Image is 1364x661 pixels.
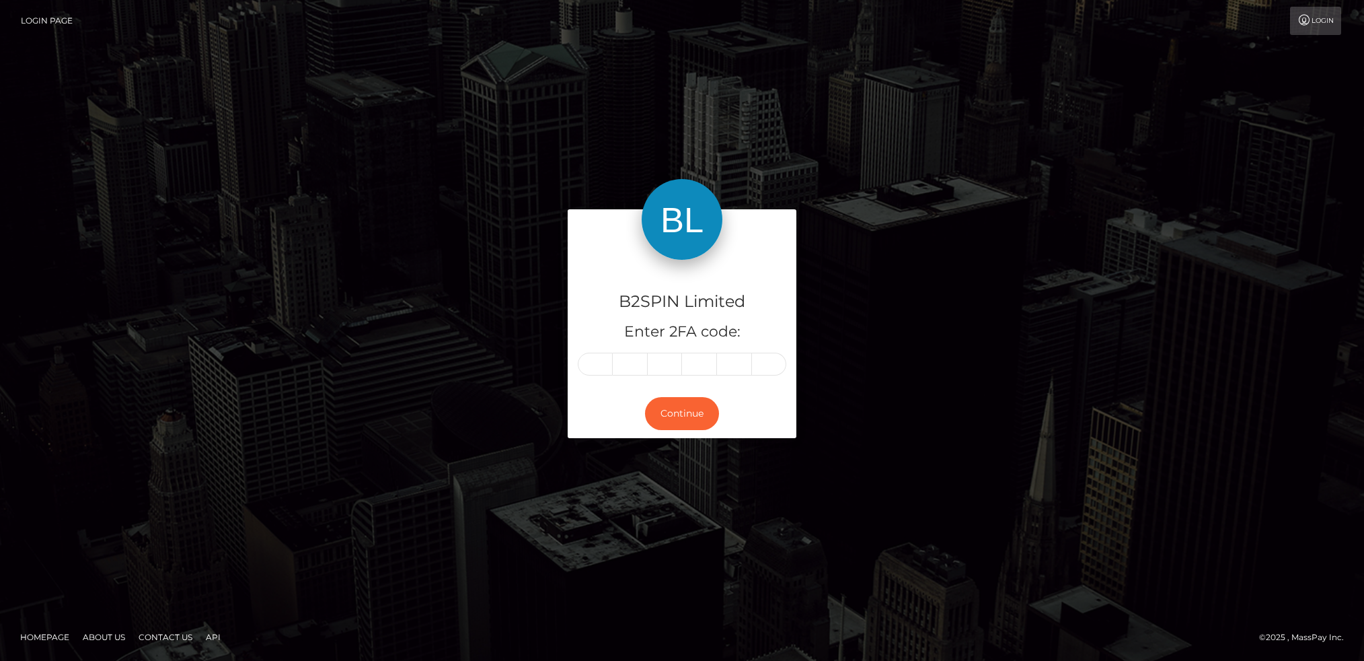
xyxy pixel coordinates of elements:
[645,397,719,430] button: Continue
[642,179,722,260] img: B2SPIN Limited
[1290,7,1341,35] a: Login
[77,627,130,648] a: About Us
[21,7,73,35] a: Login Page
[133,627,198,648] a: Contact Us
[1259,630,1354,645] div: © 2025 , MassPay Inc.
[578,322,786,343] h5: Enter 2FA code:
[578,290,786,314] h4: B2SPIN Limited
[200,627,226,648] a: API
[15,627,75,648] a: Homepage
